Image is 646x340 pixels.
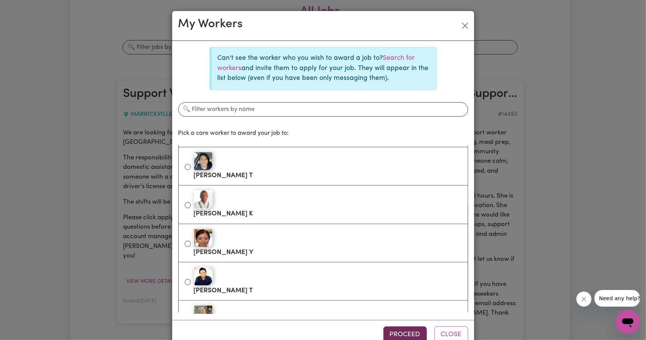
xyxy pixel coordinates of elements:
img: Amy Y [194,229,213,248]
a: Search for workers [218,55,415,71]
label: [PERSON_NAME] T [194,150,462,182]
label: [PERSON_NAME] T [194,265,462,297]
button: Close [459,20,471,32]
iframe: Message from company [595,290,640,307]
img: Omar T [194,267,213,286]
label: [PERSON_NAME] Y [194,227,462,259]
img: Bianca T [194,305,213,324]
input: 🔍 Filter workers by name [178,102,468,117]
p: Can't see the worker who you wish to award a job to? and invite them to apply for your job. They ... [218,53,430,83]
iframe: Close message [576,292,592,307]
img: Mahlon K [194,190,213,209]
h2: My Workers [178,17,243,31]
span: Need any help? [5,5,46,11]
img: Nikil T [194,152,213,171]
iframe: Button to launch messaging window [616,310,640,334]
label: [PERSON_NAME] T [194,304,462,335]
label: [PERSON_NAME] K [194,189,462,220]
p: Pick a care worker to award your job to: [178,129,468,138]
